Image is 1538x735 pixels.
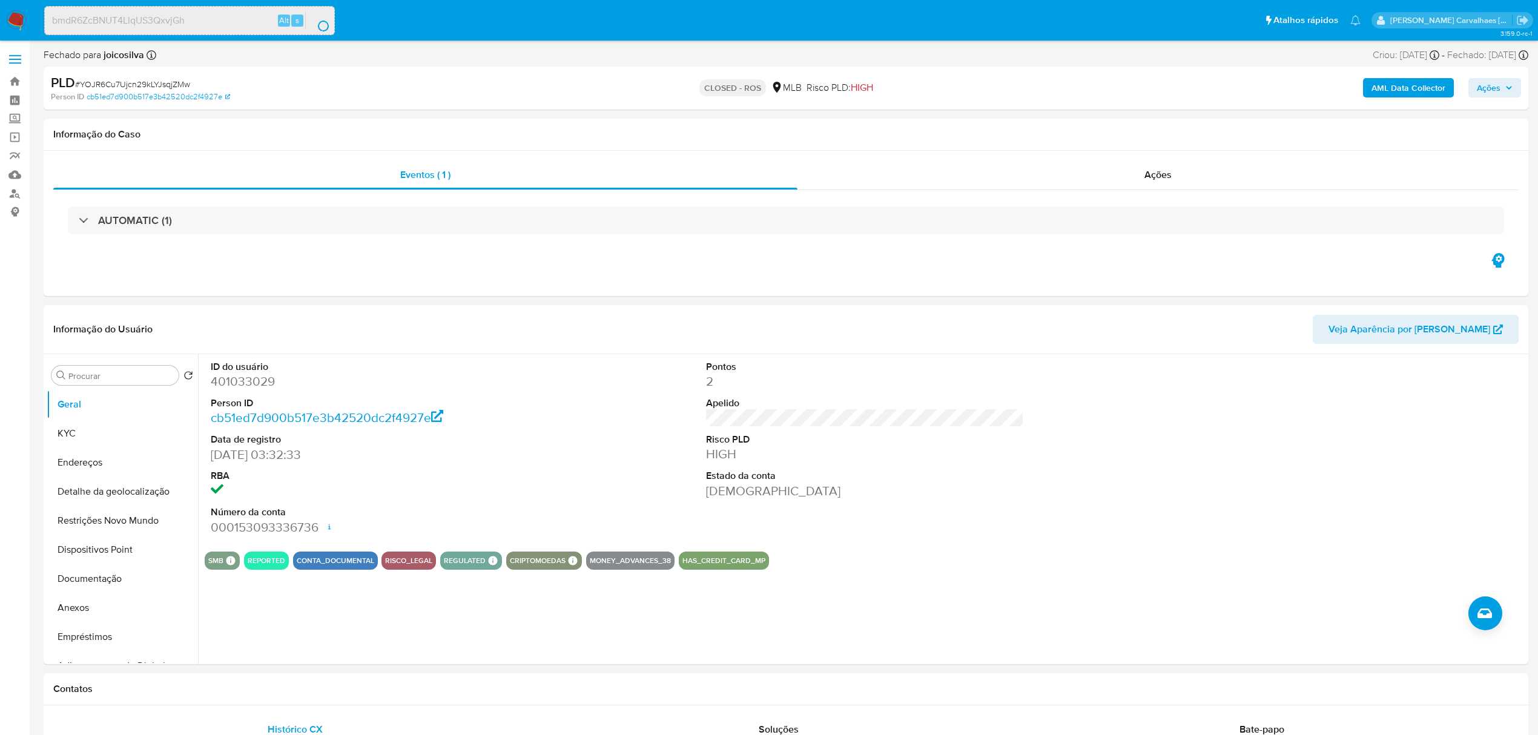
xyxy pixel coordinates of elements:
[45,13,334,28] input: Pesquise usuários ou casos...
[101,48,144,62] b: joicosilva
[295,15,299,26] span: s
[851,81,873,94] span: HIGH
[706,446,1024,463] dd: HIGH
[47,593,198,622] button: Anexos
[279,15,289,26] span: Alt
[51,73,75,92] b: PLD
[56,371,66,380] button: Procurar
[1477,78,1500,97] span: Ações
[706,433,1024,446] dt: Risco PLD
[1390,15,1513,26] p: sara.carvalhaes@mercadopago.com.br
[1447,48,1528,62] div: Fechado: [DATE]
[706,360,1024,374] dt: Pontos
[706,397,1024,410] dt: Apelido
[1468,78,1521,97] button: Ações
[211,360,529,374] dt: ID do usuário
[211,433,529,446] dt: Data de registro
[47,390,198,419] button: Geral
[1516,14,1529,27] a: Sair
[44,48,144,62] span: Fechado para
[211,409,444,426] a: cb51ed7d900b517e3b42520dc2f4927e
[211,469,529,483] dt: RBA
[807,81,873,94] span: Risco PLD:
[211,397,529,410] dt: Person ID
[305,12,330,29] button: search-icon
[68,206,1504,234] div: AUTOMATIC (1)
[47,651,198,681] button: Adiantamentos de Dinheiro
[699,79,766,96] p: CLOSED - ROS
[1144,168,1172,182] span: Ações
[1363,78,1454,97] button: AML Data Collector
[211,373,529,390] dd: 401033029
[47,564,198,593] button: Documentação
[1328,315,1490,344] span: Veja Aparência por [PERSON_NAME]
[1350,15,1361,25] a: Notificações
[47,535,198,564] button: Dispositivos Point
[400,168,451,182] span: Eventos ( 1 )
[51,91,84,102] b: Person ID
[98,214,172,227] h3: AUTOMATIC (1)
[1371,78,1445,97] b: AML Data Collector
[706,373,1024,390] dd: 2
[183,371,193,384] button: Retornar ao pedido padrão
[211,506,529,519] dt: Número da conta
[47,506,198,535] button: Restrições Novo Mundo
[68,371,174,381] input: Procurar
[211,519,529,536] dd: 000153093336736
[53,128,1519,140] h1: Informação do Caso
[1373,48,1439,62] div: Criou: [DATE]
[53,683,1519,695] h1: Contatos
[47,477,198,506] button: Detalhe da geolocalização
[47,419,198,448] button: KYC
[1442,48,1445,62] span: -
[47,622,198,651] button: Empréstimos
[53,323,153,335] h1: Informação do Usuário
[75,78,190,90] span: # YOJR6Cu7Ujcn29kLYJsqjZMw
[1273,14,1338,27] span: Atalhos rápidos
[771,81,802,94] div: MLB
[706,469,1024,483] dt: Estado da conta
[47,448,198,477] button: Endereços
[1313,315,1519,344] button: Veja Aparência por [PERSON_NAME]
[706,483,1024,499] dd: [DEMOGRAPHIC_DATA]
[87,91,230,102] a: cb51ed7d900b517e3b42520dc2f4927e
[211,446,529,463] dd: [DATE] 03:32:33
